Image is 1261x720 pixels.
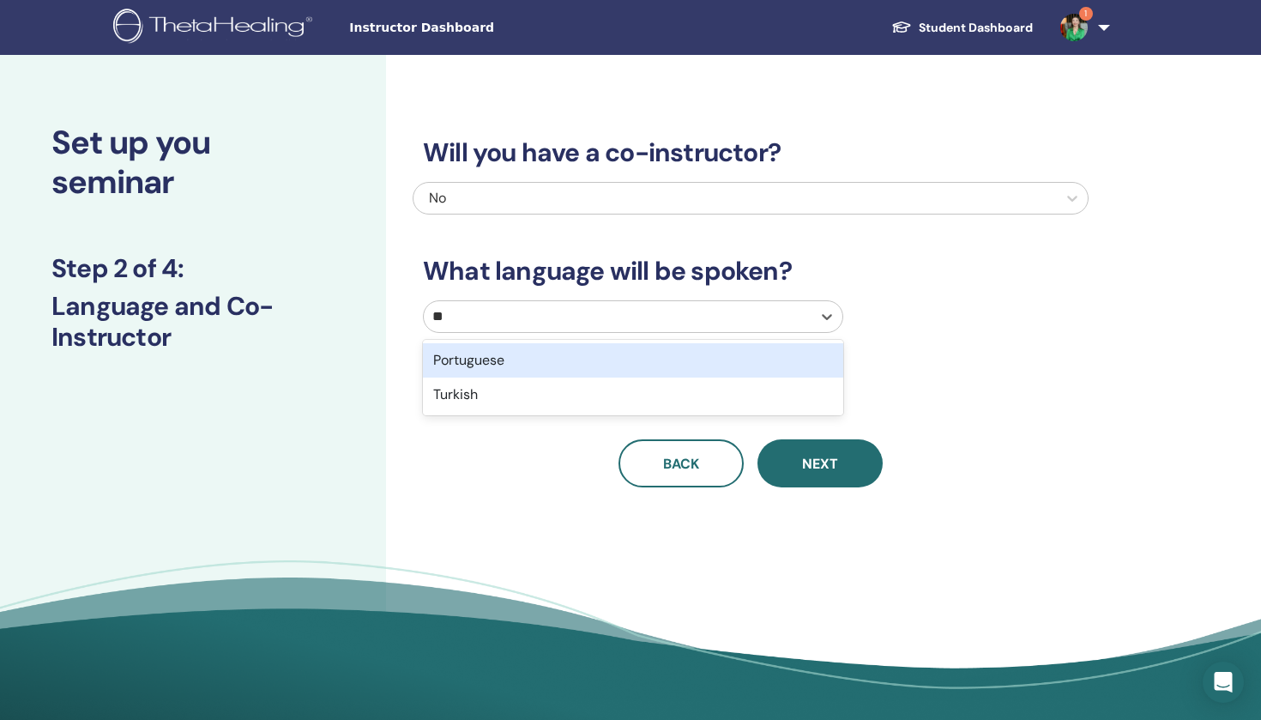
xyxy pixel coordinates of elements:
[51,291,335,353] h3: Language and Co-Instructor
[413,137,1089,168] h3: Will you have a co-instructor?
[663,455,699,473] span: Back
[878,12,1047,44] a: Student Dashboard
[413,256,1089,287] h3: What language will be spoken?
[802,455,838,473] span: Next
[1079,7,1093,21] span: 1
[51,124,335,202] h2: Set up you seminar
[349,19,606,37] span: Instructor Dashboard
[1203,662,1244,703] div: Open Intercom Messenger
[423,378,843,412] div: Turkish
[891,20,912,34] img: graduation-cap-white.svg
[113,9,318,47] img: logo.png
[757,439,883,487] button: Next
[1060,14,1088,41] img: default.jpg
[423,343,843,378] div: Portuguese
[618,439,744,487] button: Back
[51,253,335,284] h3: Step 2 of 4 :
[429,189,446,207] span: No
